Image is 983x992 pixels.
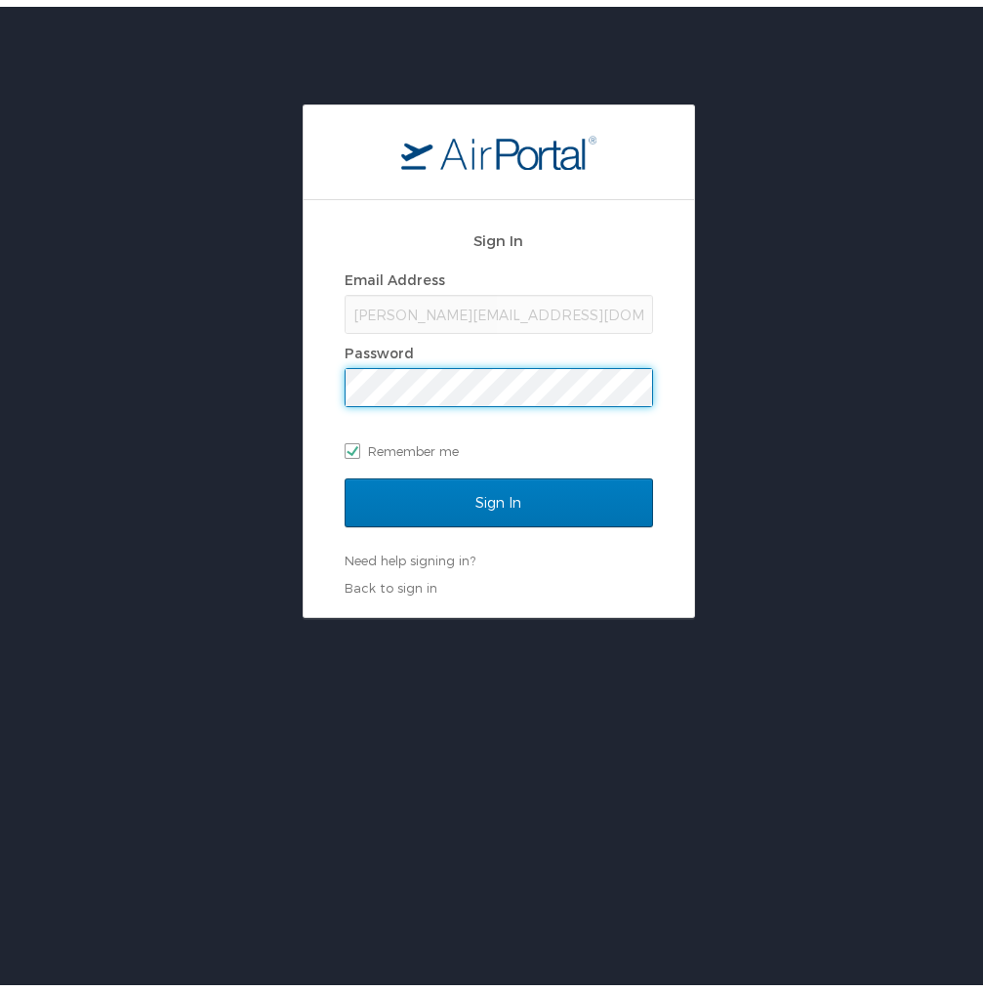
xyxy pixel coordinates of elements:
label: Remember me [345,430,653,459]
h2: Sign In [345,223,653,245]
a: Back to sign in [345,573,437,589]
input: Sign In [345,472,653,520]
label: Email Address [345,265,445,281]
img: logo [401,128,596,163]
label: Password [345,338,414,354]
a: Need help signing in? [345,546,475,561]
